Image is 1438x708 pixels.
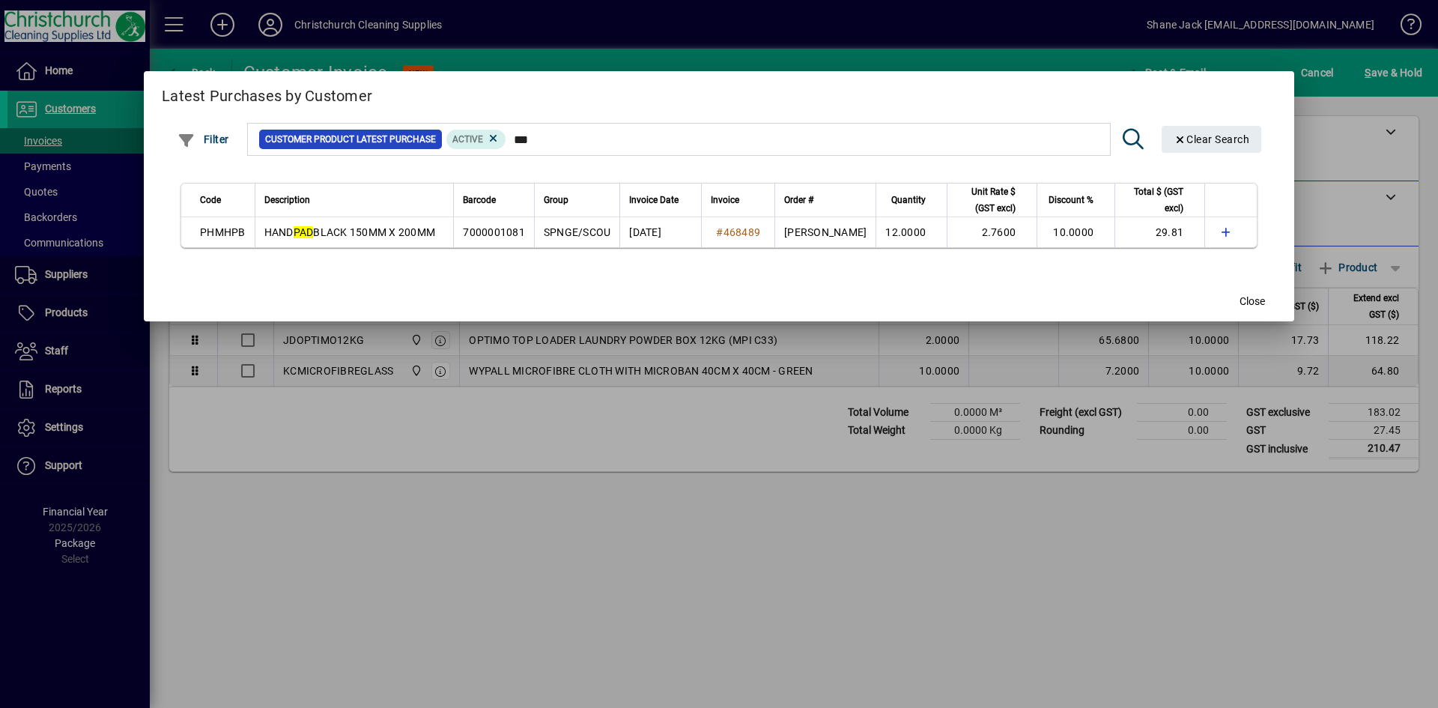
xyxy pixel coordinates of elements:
span: HAND BLACK 150MM X 200MM [264,226,436,238]
span: Unit Rate $ (GST excl) [956,184,1016,217]
button: Filter [174,126,233,153]
span: Discount % [1049,192,1093,208]
div: Description [264,192,445,208]
td: [PERSON_NAME] [774,217,876,247]
span: Filter [178,133,229,145]
mat-chip: Product Activation Status: Active [446,130,506,149]
em: PAD [294,226,314,238]
span: Total $ (GST excl) [1124,184,1183,217]
h2: Latest Purchases by Customer [144,71,1294,115]
div: Group [544,192,611,208]
span: Invoice Date [629,192,679,208]
td: 2.7600 [947,217,1037,247]
span: 468489 [723,226,761,238]
span: Active [452,134,483,145]
div: Unit Rate $ (GST excl) [956,184,1029,217]
td: [DATE] [619,217,701,247]
div: Barcode [463,192,525,208]
button: Clear [1162,126,1262,153]
span: # [716,226,723,238]
span: PHMHPB [200,226,246,238]
div: Invoice [711,192,765,208]
span: 7000001081 [463,226,525,238]
span: Close [1240,294,1265,309]
td: 12.0000 [876,217,947,247]
button: Close [1228,288,1276,315]
div: Invoice Date [629,192,692,208]
span: SPNGE/SCOU [544,226,611,238]
div: Code [200,192,246,208]
td: 29.81 [1114,217,1204,247]
span: Barcode [463,192,496,208]
div: Quantity [885,192,939,208]
span: Invoice [711,192,739,208]
div: Total $ (GST excl) [1124,184,1197,217]
span: Order # [784,192,813,208]
span: Clear Search [1174,133,1250,145]
span: Customer Product Latest Purchase [265,132,436,147]
div: Discount % [1046,192,1107,208]
td: 10.0000 [1037,217,1114,247]
span: Code [200,192,221,208]
span: Quantity [891,192,926,208]
span: Group [544,192,568,208]
a: #468489 [711,224,765,240]
span: Description [264,192,310,208]
div: Order # [784,192,867,208]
